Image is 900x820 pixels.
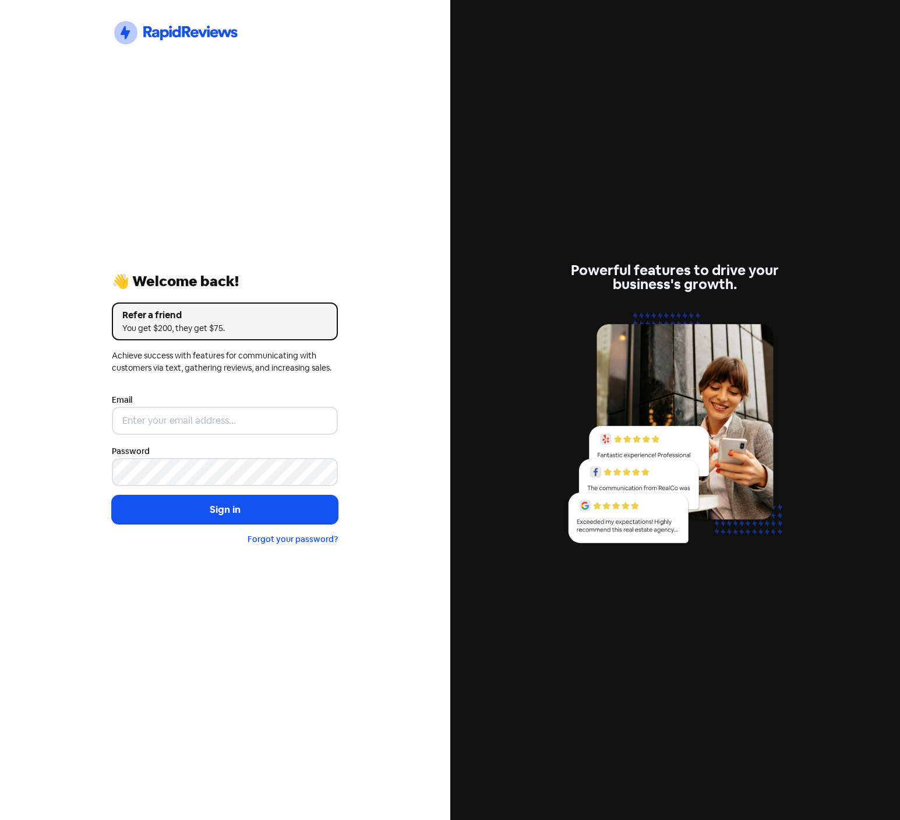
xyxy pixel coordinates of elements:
[562,305,788,557] img: reviews
[562,263,788,291] div: Powerful features to drive your business's growth.
[122,308,327,322] div: Refer a friend
[112,350,338,374] div: Achieve success with features for communicating with customers via text, gathering reviews, and i...
[112,445,150,457] label: Password
[112,394,132,406] label: Email
[122,322,327,335] div: You get $200, they get $75.
[112,407,338,435] input: Enter your email address...
[112,495,338,525] button: Sign in
[112,274,338,288] div: 👋 Welcome back!
[248,534,338,544] a: Forgot your password?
